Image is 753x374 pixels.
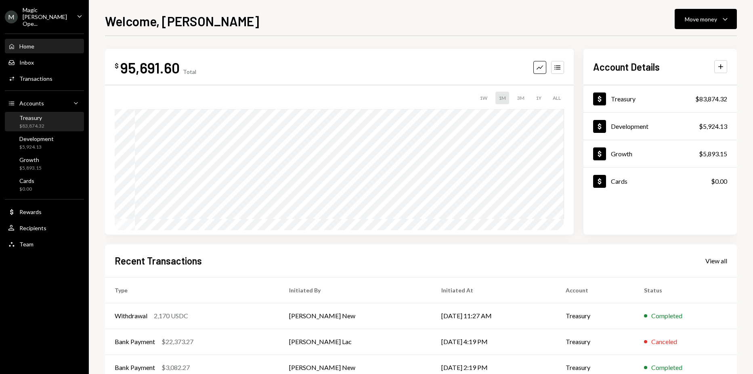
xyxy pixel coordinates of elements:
[5,55,84,69] a: Inbox
[279,277,432,303] th: Initiated By
[583,168,737,195] a: Cards$0.00
[105,13,259,29] h1: Welcome, [PERSON_NAME]
[5,175,84,194] a: Cards$0.00
[695,94,727,104] div: $83,874.32
[651,311,682,321] div: Completed
[583,113,737,140] a: Development$5,924.13
[115,62,119,70] div: $
[19,75,52,82] div: Transactions
[19,114,44,121] div: Treasury
[5,112,84,131] a: Treasury$83,874.32
[5,133,84,152] a: Development$5,924.13
[105,277,279,303] th: Type
[19,59,34,66] div: Inbox
[705,257,727,265] div: View all
[685,15,717,23] div: Move money
[5,154,84,173] a: Growth$5,893.15
[699,149,727,159] div: $5,893.15
[556,329,634,355] td: Treasury
[611,95,636,103] div: Treasury
[711,176,727,186] div: $0.00
[476,92,491,104] div: 1W
[19,225,46,231] div: Recipients
[611,122,648,130] div: Development
[19,177,34,184] div: Cards
[19,208,42,215] div: Rewards
[432,277,556,303] th: Initiated At
[162,337,193,347] div: $22,373.27
[19,144,54,151] div: $5,924.13
[432,329,556,355] td: [DATE] 4:19 PM
[651,337,677,347] div: Canceled
[19,186,34,193] div: $0.00
[556,303,634,329] td: Treasury
[432,303,556,329] td: [DATE] 11:27 AM
[5,39,84,53] a: Home
[705,256,727,265] a: View all
[115,311,147,321] div: Withdrawal
[115,363,155,372] div: Bank Payment
[19,156,42,163] div: Growth
[279,329,432,355] td: [PERSON_NAME] Lac
[19,123,44,130] div: $83,874.32
[495,92,509,104] div: 1M
[279,303,432,329] td: [PERSON_NAME] New
[5,204,84,219] a: Rewards
[5,237,84,251] a: Team
[556,277,634,303] th: Account
[675,9,737,29] button: Move money
[162,363,190,372] div: $3,082.27
[19,241,34,248] div: Team
[19,165,42,172] div: $5,893.15
[19,100,44,107] div: Accounts
[514,92,528,104] div: 3M
[634,277,737,303] th: Status
[583,85,737,112] a: Treasury$83,874.32
[115,337,155,347] div: Bank Payment
[115,254,202,267] h2: Recent Transactions
[611,150,632,158] div: Growth
[611,177,627,185] div: Cards
[19,43,34,50] div: Home
[550,92,564,104] div: ALL
[583,140,737,167] a: Growth$5,893.15
[699,122,727,131] div: $5,924.13
[5,11,18,23] div: M
[5,221,84,235] a: Recipients
[5,71,84,86] a: Transactions
[19,135,54,142] div: Development
[154,311,188,321] div: 2,170 USDC
[5,96,84,110] a: Accounts
[651,363,682,372] div: Completed
[23,6,70,27] div: Magic [PERSON_NAME] Ope...
[120,59,180,77] div: 95,691.60
[533,92,545,104] div: 1Y
[593,60,660,74] h2: Account Details
[183,68,196,75] div: Total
